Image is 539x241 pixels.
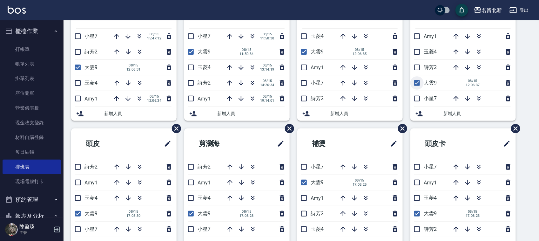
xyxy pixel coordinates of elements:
span: 新增人員 [330,110,398,117]
span: 小星7 [84,226,98,232]
span: 12:06:37 [466,83,480,87]
span: 大雲9 [84,210,98,217]
button: 預約管理 [3,191,61,208]
span: Amy1 [311,195,324,201]
div: 新增人員 [297,107,403,121]
span: 玉菱4 [311,33,324,39]
button: save [455,4,468,17]
div: 新增人員 [410,107,516,121]
img: Person [5,223,18,236]
span: 19:14:01 [260,99,274,103]
span: 修改班表的標題 [160,136,172,151]
span: 17:08:25 [353,182,367,187]
span: Amy1 [311,65,324,71]
span: 小星7 [424,164,437,170]
span: 08/11 [147,32,161,36]
a: 座位開單 [3,86,61,100]
button: 登出 [507,4,531,16]
span: 新增人員 [217,110,285,117]
a: 營業儀表板 [3,101,61,115]
span: 15:47:12 [147,36,161,40]
span: 修改班表的標題 [386,136,398,151]
span: Amy1 [424,180,437,186]
span: 大雲9 [424,80,437,86]
h2: 剪瀏海 [189,132,251,155]
span: 08/15 [260,63,274,67]
span: 小星7 [424,95,437,101]
a: 現金收支登錄 [3,115,61,130]
span: 08/15 [466,79,480,83]
span: 小星7 [311,80,324,86]
span: 新增人員 [443,110,511,117]
img: Logo [8,6,26,14]
span: 大雲9 [311,49,324,55]
span: Amy1 [84,96,98,102]
span: 詩芳2 [84,164,98,170]
span: 17:08:30 [126,214,141,218]
a: 每日結帳 [3,145,61,159]
h2: 補燙 [302,132,361,155]
span: 玉菱4 [311,226,324,232]
span: 08/15 [239,48,254,52]
span: 14:26:34 [260,83,274,87]
span: 13:14:19 [260,67,274,72]
div: 新增人員 [184,107,290,121]
span: 大雲9 [198,49,211,55]
span: 刪除班表 [393,119,408,138]
span: 詩芳2 [198,80,211,86]
a: 現場電腦打卡 [3,174,61,189]
div: 名留北新 [482,6,502,14]
span: 詩芳2 [198,164,211,170]
span: 玉菱4 [198,195,211,201]
span: 大雲9 [84,64,98,70]
span: 修改班表的標題 [499,136,511,151]
span: 小星7 [84,33,98,39]
h2: 頭皮 [76,132,135,155]
a: 材料自購登錄 [3,130,61,145]
span: 詩芳2 [424,64,437,70]
span: Amy1 [424,33,437,39]
span: Amy1 [198,180,211,186]
span: 12:06:35 [353,52,367,56]
span: 12:06:31 [126,67,141,72]
span: 08/15 [260,94,274,99]
span: Amy1 [84,180,98,186]
a: 排班表 [3,160,61,174]
span: 11:50:34 [239,52,254,56]
span: 08/15 [126,210,141,214]
span: 詩芳2 [311,210,324,217]
span: 12:06:34 [147,99,161,103]
span: 11:50:38 [260,36,274,40]
span: 小星7 [198,226,211,232]
span: 08/15 [126,63,141,67]
span: 玉菱4 [424,195,437,201]
button: 櫃檯作業 [3,23,61,39]
button: 報表及分析 [3,208,61,224]
button: 名留北新 [471,4,504,17]
span: 詩芳2 [311,95,324,101]
span: 玉菱4 [84,195,98,201]
span: 08/15 [466,210,480,214]
span: 新增人員 [104,110,172,117]
span: 刪除班表 [280,119,295,138]
span: 詩芳2 [424,226,437,232]
span: 08/15 [239,210,254,214]
span: 小星7 [311,164,324,170]
span: 刪除班表 [506,119,521,138]
p: 主管 [19,230,52,236]
h5: 陳盈臻 [19,224,52,230]
span: 08/15 [147,94,161,99]
a: 帳單列表 [3,57,61,71]
span: 17:08:23 [466,214,480,218]
span: 08/15 [353,48,367,52]
a: 掛單列表 [3,71,61,86]
span: 17:08:28 [239,214,254,218]
span: 08/15 [260,79,274,83]
span: 08/15 [353,178,367,182]
div: 新增人員 [71,107,177,121]
span: 大雲9 [424,210,437,217]
span: 玉菱4 [198,64,211,70]
span: 大雲9 [311,179,324,185]
a: 打帳單 [3,42,61,57]
span: 玉菱4 [424,49,437,55]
